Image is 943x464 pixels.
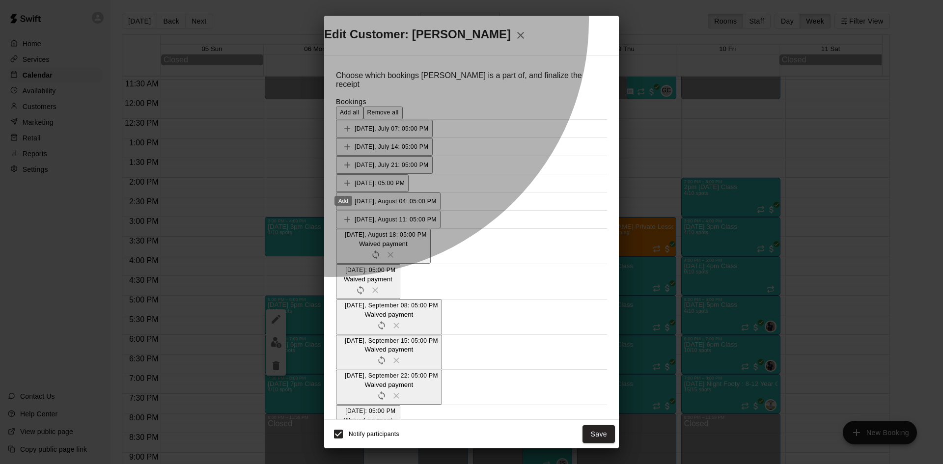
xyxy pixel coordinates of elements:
[336,107,363,119] button: Add all
[340,215,355,222] span: Add
[336,138,433,156] button: Add[DATE], July 14: 05:00 PM
[340,409,345,414] button: Added & Paid
[355,240,412,247] span: Waived payment
[345,337,438,344] span: [DATE], September 15: 05:00 PM
[340,232,345,237] button: Added & Paid
[324,26,619,45] h2: Edit Customer: [PERSON_NAME]
[374,392,389,399] span: Reschedule
[345,267,395,273] span: [DATE]: 05:00 PM
[355,125,429,132] span: [DATE], July 07: 05:00 PM
[355,143,429,150] span: [DATE], July 14: 05:00 PM
[336,71,607,89] p: Choose which bookings [PERSON_NAME] is a part of, and finalize the receipt
[336,211,441,228] button: Add[DATE], August 11: 05:00 PM
[340,416,396,424] span: Waived payment
[336,192,441,210] button: Add[DATE], August 04: 05:00 PM
[340,124,355,132] span: Add
[383,250,398,258] span: Remove
[361,311,417,318] span: Waived payment
[336,229,431,264] button: Added & Paid[DATE], August 18: 05:00 PMWaived paymentRescheduleRemove
[340,303,345,308] button: Added & Paid
[361,381,417,388] span: Waived payment
[367,109,399,116] span: Remove all
[368,286,383,293] span: Remove
[363,107,403,119] button: Remove all
[345,408,395,414] span: [DATE]: 05:00 PM
[336,405,400,440] button: Added & Paid[DATE]: 05:00 PMWaived paymentRescheduleRemove
[336,335,442,370] button: Added & Paid[DATE], September 15: 05:00 PMWaived paymentRescheduleRemove
[582,425,615,443] button: Save
[340,374,345,379] button: Added & Paid
[340,338,345,343] button: Added & Paid
[353,286,368,293] span: Reschedule
[349,431,399,437] span: Notify participants
[345,302,438,309] span: [DATE], September 08: 05:00 PM
[336,98,366,106] label: Bookings
[340,179,355,186] span: Add
[345,231,427,238] span: [DATE], August 18: 05:00 PM
[336,156,433,174] button: Add[DATE], July 21: 05:00 PM
[374,321,389,328] span: Reschedule
[389,321,404,328] span: Remove
[355,216,437,222] span: [DATE], August 11: 05:00 PM
[345,372,438,379] span: [DATE], September 22: 05:00 PM
[389,356,404,364] span: Remove
[334,196,352,206] div: Add
[355,197,437,204] span: [DATE], August 04: 05:00 PM
[361,346,417,353] span: Waived payment
[340,142,355,150] span: Add
[368,250,383,258] span: Reschedule
[374,356,389,364] span: Reschedule
[340,275,396,283] span: Waived payment
[336,174,409,192] button: Add[DATE]: 05:00 PM
[340,109,360,116] span: Add all
[355,161,429,168] span: [DATE], July 21: 05:00 PM
[336,300,442,334] button: Added & Paid[DATE], September 08: 05:00 PMWaived paymentRescheduleRemove
[336,120,433,137] button: Add[DATE], July 07: 05:00 PM
[340,161,355,168] span: Add
[336,264,400,299] button: Added & Paid[DATE]: 05:00 PMWaived paymentRescheduleRemove
[340,268,345,273] button: Added & Paid
[389,392,404,399] span: Remove
[355,179,405,186] span: [DATE]: 05:00 PM
[336,370,442,405] button: Added & Paid[DATE], September 22: 05:00 PMWaived paymentRescheduleRemove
